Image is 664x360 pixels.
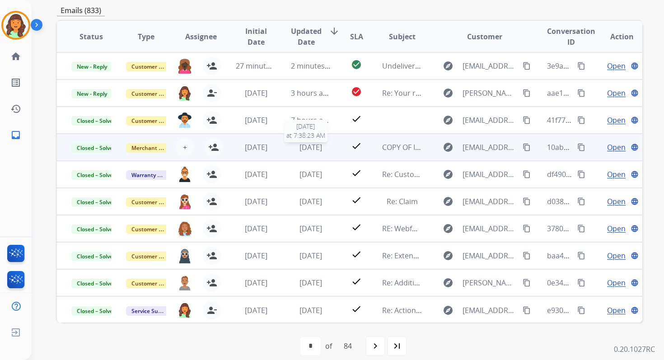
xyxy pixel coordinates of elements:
button: + [176,138,194,156]
span: COPY OF INVOICE FOR SO: 621158720 [ thread::tyo9mkFZBnC_iRQ7YtCbxzk:: ] [382,142,640,152]
mat-icon: person_remove [206,88,217,98]
div: of [325,341,332,351]
span: Open [607,250,626,261]
span: at 7:38:23 AM [286,131,325,140]
mat-icon: check [351,304,362,314]
mat-icon: content_copy [523,279,531,287]
span: Closed – Solved [71,224,122,234]
mat-icon: person_add [206,115,217,126]
span: [EMAIL_ADDRESS][DOMAIN_NAME] [463,196,518,207]
span: [DATE] [245,115,267,125]
span: New - Reply [71,89,112,98]
span: [DATE] [245,251,267,261]
span: [DATE] [299,224,322,234]
span: 7 hours ago [291,115,332,125]
mat-icon: content_copy [523,252,531,260]
span: Re: Your repaired product is ready for pickup [382,88,536,98]
span: [DATE] [299,251,322,261]
img: avatar [3,13,28,38]
span: Customer Support [126,224,185,234]
mat-icon: content_copy [577,197,585,206]
span: [DATE] [245,196,267,206]
span: [EMAIL_ADDRESS][DOMAIN_NAME] [463,305,518,316]
span: Re: Customer problem [382,169,459,179]
div: 84 [337,337,359,355]
span: [PERSON_NAME][EMAIL_ADDRESS][PERSON_NAME][DOMAIN_NAME] [463,88,518,98]
img: agent-avatar [178,248,192,263]
mat-icon: explore [443,223,454,234]
img: agent-avatar [178,275,192,290]
img: agent-avatar [178,112,192,128]
mat-icon: content_copy [523,143,531,151]
mat-icon: language [631,306,639,314]
span: Closed – Solved [71,197,122,207]
mat-icon: content_copy [523,306,531,314]
mat-icon: explore [443,305,454,316]
img: agent-avatar [178,58,192,74]
mat-icon: explore [443,142,454,153]
mat-icon: explore [443,115,454,126]
mat-icon: content_copy [523,62,531,70]
mat-icon: person_add [206,250,217,261]
mat-icon: content_copy [577,224,585,233]
mat-icon: content_copy [577,116,585,124]
mat-icon: content_copy [577,170,585,178]
mat-icon: explore [443,88,454,98]
span: Closed – Solved [71,143,122,153]
th: Action [587,21,642,52]
span: + [183,142,187,153]
mat-icon: person_add [206,169,217,180]
mat-icon: check [351,168,362,178]
span: Open [607,88,626,98]
mat-icon: content_copy [577,279,585,287]
span: Open [607,196,626,207]
span: SLA [350,31,363,42]
mat-icon: content_copy [523,170,531,178]
span: Closed – Solved [71,306,122,316]
img: agent-avatar [178,221,192,236]
mat-icon: check [351,113,362,124]
mat-icon: check [351,222,362,233]
mat-icon: language [631,116,639,124]
span: [EMAIL_ADDRESS][DOMAIN_NAME] [463,61,518,71]
mat-icon: inbox [10,130,21,140]
span: New - Reply [71,62,112,71]
mat-icon: content_copy [523,89,531,97]
img: agent-avatar [178,194,192,209]
mat-icon: language [631,143,639,151]
mat-icon: explore [443,169,454,180]
span: [DATE] [299,169,322,179]
mat-icon: check [351,249,362,260]
span: Open [607,61,626,71]
mat-icon: person_add [206,196,217,207]
span: Subject [389,31,416,42]
span: [DATE] [299,142,322,152]
mat-icon: content_copy [523,197,531,206]
span: Open [607,223,626,234]
span: Initial Date [236,26,276,47]
span: [EMAIL_ADDRESS][DOMAIN_NAME] [463,223,518,234]
mat-icon: person_add [206,223,217,234]
img: agent-avatar [178,302,192,318]
span: Re: Claim [387,196,418,206]
span: Closed – Solved [71,252,122,261]
mat-icon: language [631,279,639,287]
span: Customer Support [126,62,185,71]
span: Customer Support [126,116,185,126]
mat-icon: history [10,103,21,114]
span: [EMAIL_ADDRESS][DOMAIN_NAME] [463,250,518,261]
mat-icon: content_copy [523,116,531,124]
mat-icon: content_copy [577,89,585,97]
mat-icon: content_copy [577,62,585,70]
mat-icon: language [631,197,639,206]
span: RE: Webform from [EMAIL_ADDRESS][DOMAIN_NAME] on [DATE] [382,224,599,234]
mat-icon: content_copy [577,306,585,314]
mat-icon: navigate_next [370,341,381,351]
span: Status [79,31,103,42]
span: Re: Extend Shipping Protection Confirmation [382,251,534,261]
span: Open [607,305,626,316]
span: [DATE] [245,305,267,315]
mat-icon: person_add [208,142,219,153]
span: Conversation ID [547,26,595,47]
mat-icon: explore [443,250,454,261]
